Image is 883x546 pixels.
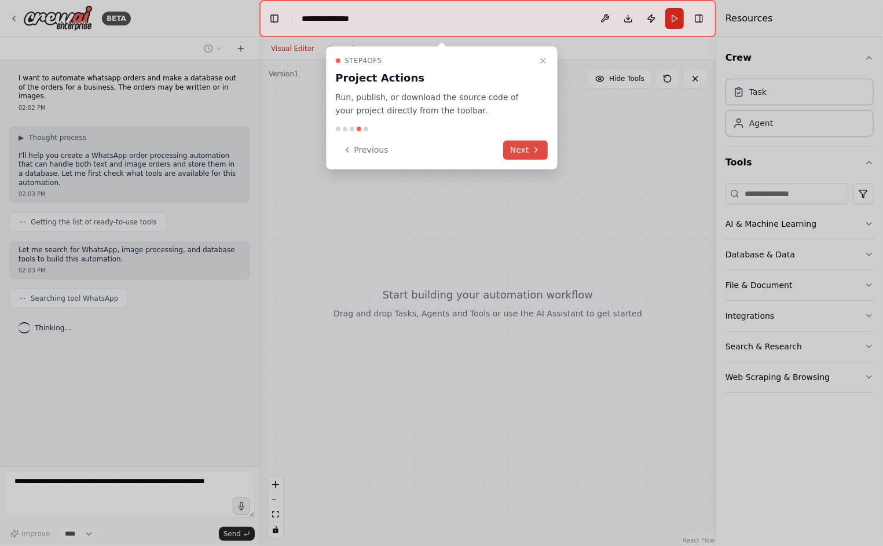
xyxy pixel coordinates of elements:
span: Step 4 of 5 [345,56,382,65]
h3: Project Actions [336,70,534,86]
button: Next [503,141,548,160]
button: Close walkthrough [536,54,550,68]
button: Previous [336,141,395,160]
button: Hide left sidebar [266,10,283,27]
p: Run, publish, or download the source code of your project directly from the toolbar. [336,91,534,117]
